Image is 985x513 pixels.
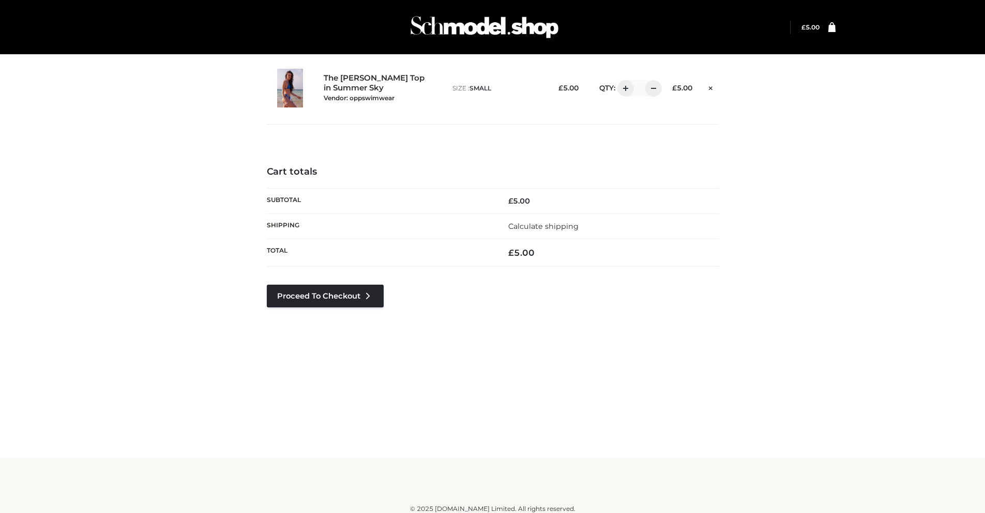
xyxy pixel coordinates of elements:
[267,213,493,239] th: Shipping
[801,23,820,31] a: £5.00
[452,84,541,93] p: size :
[508,222,579,231] a: Calculate shipping
[508,196,530,206] bdi: 5.00
[672,84,677,92] span: £
[267,188,493,213] th: Subtotal
[267,166,719,178] h4: Cart totals
[407,7,562,48] img: Schmodel Admin 964
[589,80,655,97] div: QTY:
[508,247,535,258] bdi: 5.00
[558,84,579,92] bdi: 5.00
[801,23,820,31] bdi: 5.00
[703,80,718,94] a: Remove this item
[801,23,806,31] span: £
[508,247,514,258] span: £
[469,84,491,92] span: SMALL
[267,239,493,267] th: Total
[324,94,395,102] small: Vendor: oppswimwear
[508,196,513,206] span: £
[324,73,430,102] a: The [PERSON_NAME] Top in Summer SkyVendor: oppswimwear
[267,285,384,307] a: Proceed to Checkout
[558,84,563,92] span: £
[672,84,692,92] bdi: 5.00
